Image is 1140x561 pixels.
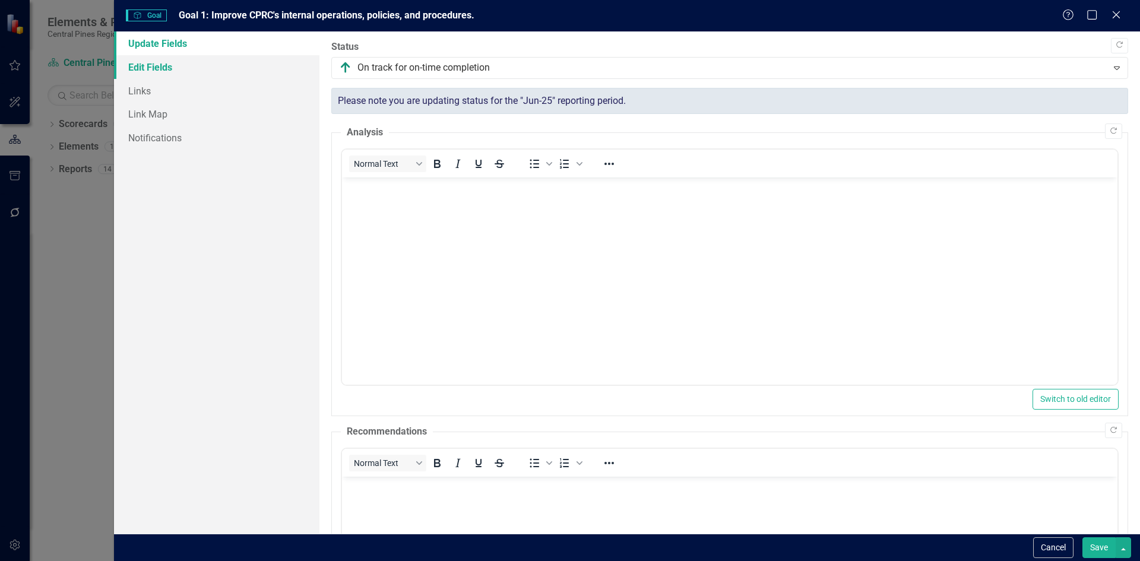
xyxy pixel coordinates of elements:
button: Italic [448,455,468,471]
span: Goal [126,9,167,21]
button: Strikethrough [489,455,509,471]
button: Reveal or hide additional toolbar items [599,156,619,172]
span: Goal 1: Improve CPRC's internal operations, policies, and procedures. [179,9,474,21]
button: Italic [448,156,468,172]
button: Underline [468,156,489,172]
button: Cancel [1033,537,1073,558]
div: Numbered list [555,455,584,471]
button: Bold [427,156,447,172]
button: Underline [468,455,489,471]
a: Link Map [114,102,319,126]
a: Update Fields [114,31,319,55]
button: Reveal or hide additional toolbar items [599,455,619,471]
span: Normal Text [354,159,412,169]
a: Notifications [114,126,319,150]
iframe: Rich Text Area [342,178,1117,385]
a: Edit Fields [114,55,319,79]
span: Normal Text [354,458,412,468]
button: Strikethrough [489,156,509,172]
button: Bold [427,455,447,471]
label: Status [331,40,1128,54]
div: Bullet list [524,455,554,471]
button: Switch to old editor [1033,389,1119,410]
div: Numbered list [555,156,584,172]
div: Please note you are updating status for the "Jun-25" reporting period. [331,88,1128,115]
button: Block Normal Text [349,455,426,471]
legend: Analysis [341,126,389,140]
button: Block Normal Text [349,156,426,172]
a: Links [114,79,319,103]
div: Bullet list [524,156,554,172]
button: Save [1082,537,1116,558]
legend: Recommendations [341,425,433,439]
